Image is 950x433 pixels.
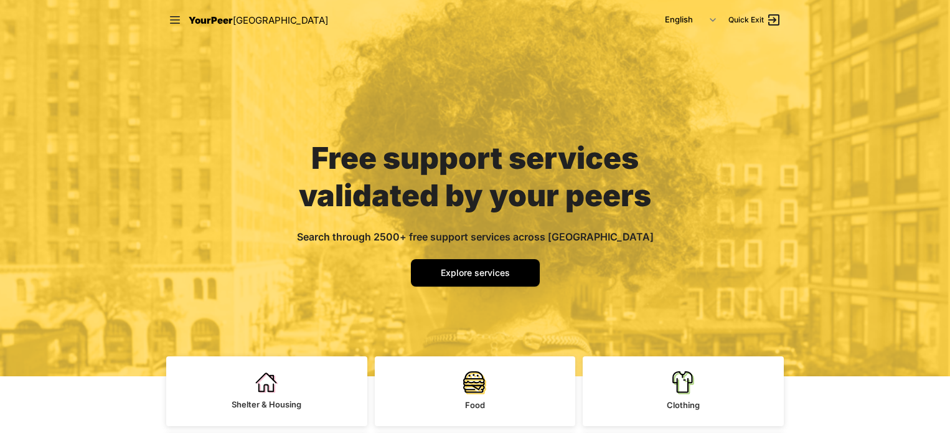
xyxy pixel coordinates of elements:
span: Clothing [667,400,700,410]
span: Free support services validated by your peers [299,140,651,214]
span: Explore services [441,267,510,278]
span: Shelter & Housing [232,399,301,409]
a: Explore services [411,259,540,287]
a: Shelter & Housing [166,356,367,426]
a: Food [375,356,576,426]
span: YourPeer [189,14,233,26]
span: [GEOGRAPHIC_DATA] [233,14,328,26]
a: YourPeer[GEOGRAPHIC_DATA] [189,12,328,28]
span: Search through 2500+ free support services across [GEOGRAPHIC_DATA] [297,231,654,243]
span: Food [465,400,485,410]
a: Clothing [583,356,784,426]
span: Quick Exit [728,15,764,25]
a: Quick Exit [728,12,781,27]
